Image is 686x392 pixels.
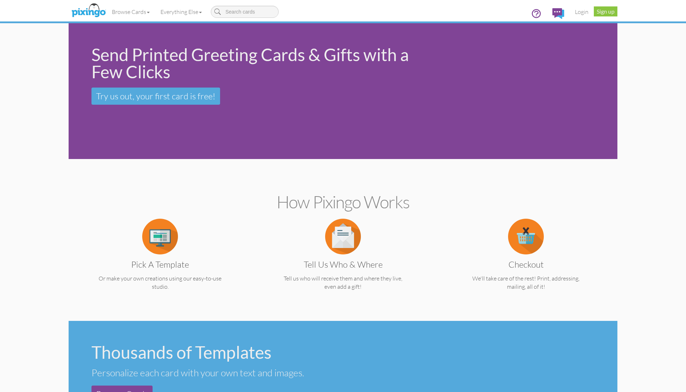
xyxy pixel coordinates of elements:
p: Or make your own creations using our easy-to-use studio. [83,274,238,291]
a: Browse Cards [106,3,155,21]
img: comments.svg [552,8,564,19]
div: Send Printed Greeting Cards & Gifts with a Few Clicks [91,46,429,80]
div: Personalize each card with your own text and images. [91,367,337,378]
a: Sign up [594,6,617,16]
a: Try us out, your first card is free! [91,88,220,105]
h2: How Pixingo works [81,193,605,212]
div: Thousands of Templates [91,344,337,361]
img: pixingo logo [70,2,108,20]
a: Login [570,3,594,21]
img: item.alt [325,219,361,254]
a: Checkout We'll take care of the rest! Print, addressing, mailing, all of it! [448,232,603,291]
h3: Tell us Who & Where [271,260,415,269]
a: Tell us Who & Where Tell us who will receive them and where they live, even add a gift! [265,232,421,291]
a: Everything Else [155,3,207,21]
input: Search cards [211,6,279,18]
p: Tell us who will receive them and where they live, even add a gift! [265,274,421,291]
h3: Pick a Template [88,260,232,269]
h3: Checkout [454,260,598,269]
a: Pick a Template Or make your own creations using our easy-to-use studio. [83,232,238,291]
img: item.alt [508,219,544,254]
span: Try us out, your first card is free! [96,91,215,101]
p: We'll take care of the rest! Print, addressing, mailing, all of it! [448,274,603,291]
img: item.alt [142,219,178,254]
